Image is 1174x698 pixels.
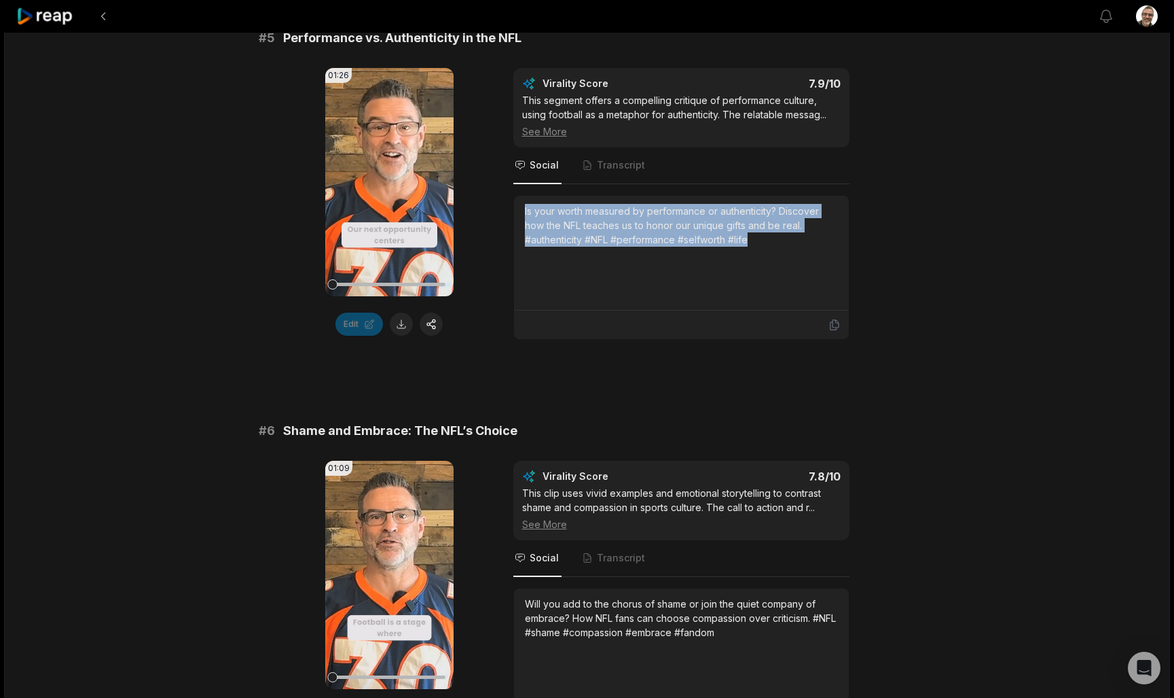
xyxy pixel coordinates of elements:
[522,124,841,139] div: See More
[283,29,521,48] span: Performance vs. Authenticity in the NFL
[543,77,689,90] div: Virality Score
[259,421,275,440] span: # 6
[325,68,454,296] video: Your browser does not support mp4 format.
[530,551,559,565] span: Social
[1128,652,1160,684] div: Open Intercom Messenger
[525,204,838,247] div: Is your worth measured by performance or authenticity? Discover how the NFL teaches us to honor o...
[695,77,841,90] div: 7.9 /10
[525,597,838,640] div: Will you add to the chorus of shame or join the quiet company of embrace? How NFL fans can choose...
[522,517,841,531] div: See More
[530,158,559,172] span: Social
[259,29,275,48] span: # 5
[695,470,841,483] div: 7.8 /10
[597,158,645,172] span: Transcript
[597,551,645,565] span: Transcript
[522,93,841,139] div: This segment offers a compelling critique of performance culture, using football as a metaphor fo...
[522,486,841,531] div: This clip uses vivid examples and emotional storytelling to contrast shame and compassion in spor...
[325,461,454,689] video: Your browser does not support mp4 format.
[513,540,849,577] nav: Tabs
[335,313,383,336] button: Edit
[283,421,517,440] span: Shame and Embrace: The NFL’s Choice
[513,147,849,184] nav: Tabs
[543,470,689,483] div: Virality Score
